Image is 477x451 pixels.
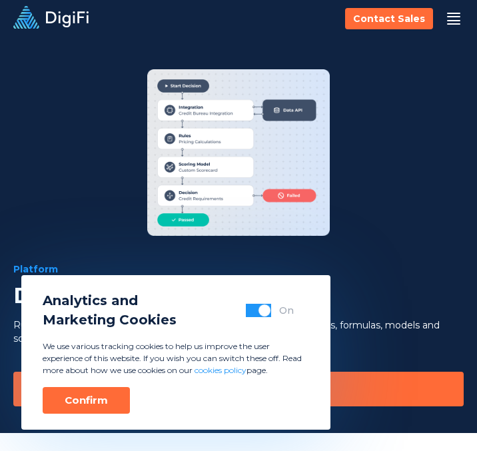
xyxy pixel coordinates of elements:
[43,310,177,330] span: Marketing Cookies
[13,262,464,276] div: Platform
[65,394,108,407] div: Confirm
[43,340,309,376] p: We use various tracking cookies to help us improve the user experience of this website. If you wi...
[43,387,130,414] button: Confirm
[43,291,177,310] span: Analytics and
[279,304,294,317] div: On
[13,281,464,310] div: Decision Engine
[345,8,433,29] button: Contact Sales
[13,372,464,406] button: Request Demo
[195,365,246,375] a: cookies policy
[13,318,464,345] div: Run instant, accurate and auditable decisions using integrations, rules, formulas, models and sco...
[353,12,425,25] div: Contact Sales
